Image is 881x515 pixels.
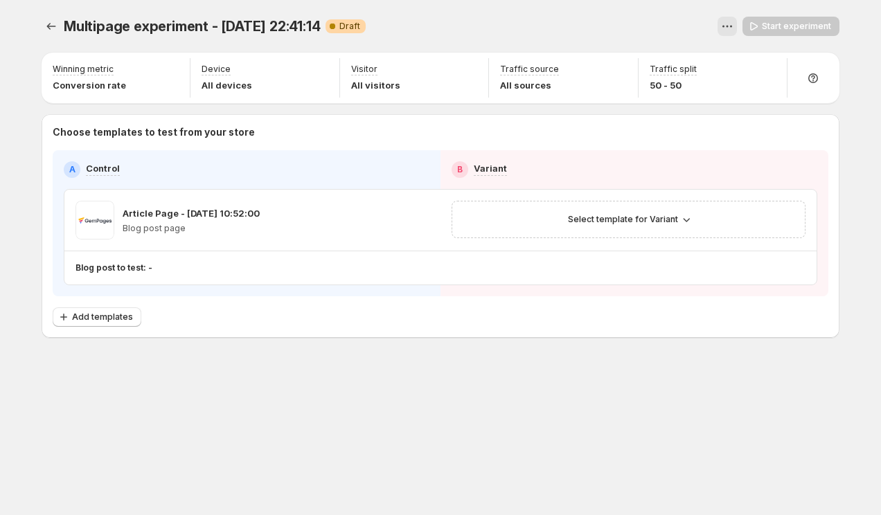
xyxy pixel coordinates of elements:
[202,64,231,75] p: Device
[53,64,114,75] p: Winning metric
[650,64,697,75] p: Traffic split
[351,78,400,92] p: All visitors
[75,201,114,240] img: Article Page - Jul 3, 10:52:00
[202,78,252,92] p: All devices
[64,18,320,35] span: Multipage experiment - [DATE] 22:41:14
[53,125,828,139] p: Choose templates to test from your store
[42,17,61,36] button: Experiments
[123,206,260,220] p: Article Page - [DATE] 10:52:00
[560,210,697,229] button: Select template for Variant
[72,311,133,323] span: Add templates
[86,161,120,175] p: Control
[500,78,559,92] p: All sources
[53,307,141,327] button: Add templates
[53,78,126,92] p: Conversion rate
[500,64,559,75] p: Traffic source
[339,21,360,32] span: Draft
[351,64,377,75] p: Visitor
[69,164,75,175] h2: A
[75,262,152,273] p: Blog post to test: -
[650,78,697,92] p: 50 - 50
[568,214,678,225] span: Select template for Variant
[457,164,463,175] h2: B
[123,223,260,234] p: Blog post page
[474,161,507,175] p: Variant
[718,17,737,36] button: View actions for Multipage experiment - Sep 11, 22:41:14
